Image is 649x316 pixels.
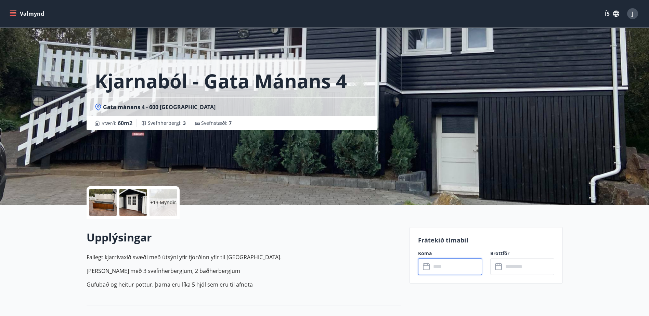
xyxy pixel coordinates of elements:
[632,10,634,17] span: J
[87,253,401,261] p: Fallegt kjarrivaxið svæði með útsýni yfir fjörðinn yfir til [GEOGRAPHIC_DATA].
[490,250,554,257] label: Brottför
[118,119,132,127] span: 60 m2
[201,120,232,127] span: Svefnstæði :
[102,119,132,127] span: Stærð :
[418,236,554,245] p: Frátekið tímabil
[601,8,623,20] button: ÍS
[87,280,401,289] p: Gufubað og heitur pottur, þarna eru líka 5 hjól sem eru til afnota
[624,5,641,22] button: J
[87,267,401,275] p: [PERSON_NAME] með 3 svefnherbergjum, 2 baðherbergjum
[150,199,176,206] p: +13 Myndir
[95,68,347,94] h1: Kjarnaból - Gata mánans 4
[103,103,216,111] span: Gata mánans 4 - 600 [GEOGRAPHIC_DATA]
[229,120,232,126] span: 7
[148,120,186,127] span: Svefnherbergi :
[87,230,401,245] h2: Upplýsingar
[418,250,482,257] label: Koma
[183,120,186,126] span: 3
[8,8,47,20] button: menu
